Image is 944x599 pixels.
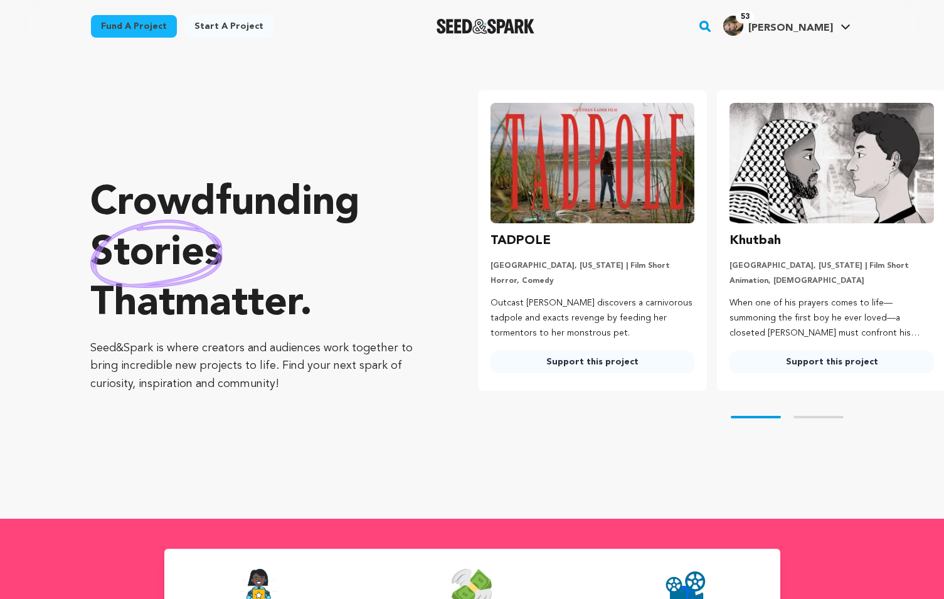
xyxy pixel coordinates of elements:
[491,261,695,271] p: [GEOGRAPHIC_DATA], [US_STATE] | Film Short
[491,276,695,286] p: Horror, Comedy
[721,13,853,40] span: Ella M.'s Profile
[90,179,428,329] p: Crowdfunding that .
[736,11,755,23] span: 53
[729,296,934,341] p: When one of his prayers comes to life—summoning the first boy he ever loved—a closeted [PERSON_NA...
[723,16,833,36] div: Ella M.'s Profile
[491,231,551,251] h3: TADPOLE
[491,103,695,223] img: TADPOLE image
[90,220,223,288] img: hand sketched image
[748,23,833,33] span: [PERSON_NAME]
[437,19,535,34] img: Seed&Spark Logo Dark Mode
[491,296,695,341] p: Outcast [PERSON_NAME] discovers a carnivorous tadpole and exacts revenge by feeding her tormentor...
[91,15,177,38] a: Fund a project
[721,13,853,36] a: Ella M.'s Profile
[729,261,934,271] p: [GEOGRAPHIC_DATA], [US_STATE] | Film Short
[90,339,428,393] p: Seed&Spark is where creators and audiences work together to bring incredible new projects to life...
[437,19,535,34] a: Seed&Spark Homepage
[175,284,300,324] span: matter
[723,16,743,36] img: f378e28085115400.jpg
[729,103,934,223] img: Khutbah image
[729,276,934,286] p: Animation, [DEMOGRAPHIC_DATA]
[729,231,781,251] h3: Khutbah
[491,351,695,373] a: Support this project
[729,351,934,373] a: Support this project
[184,15,273,38] a: Start a project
